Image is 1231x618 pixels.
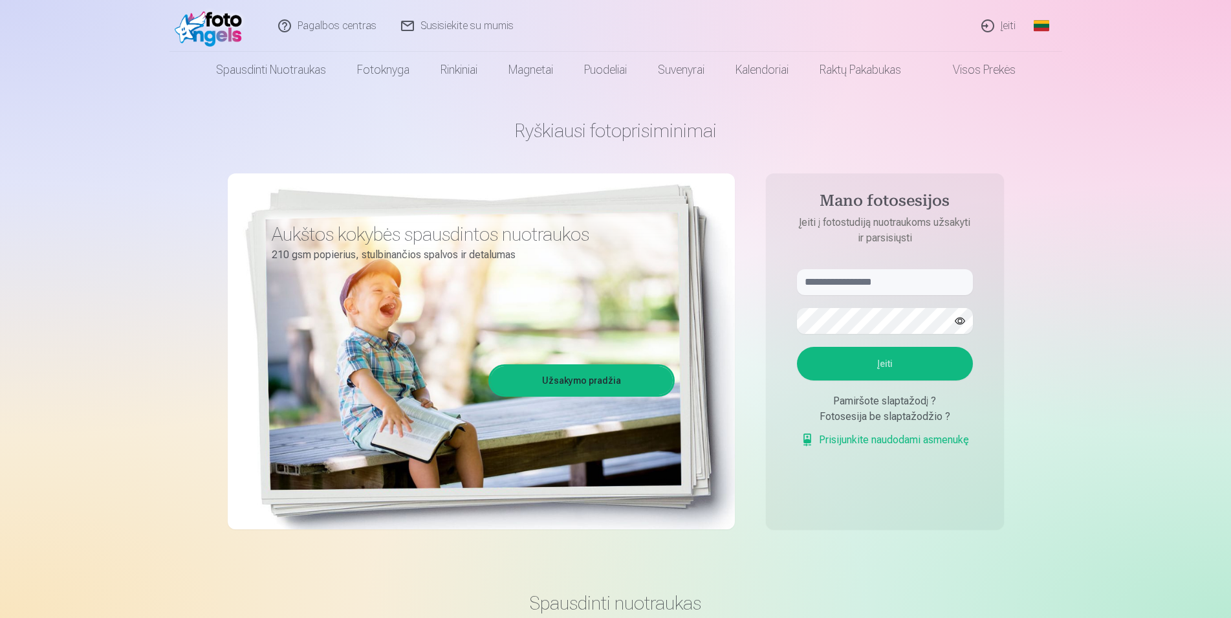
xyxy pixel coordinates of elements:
p: 210 gsm popierius, stulbinančios spalvos ir detalumas [272,246,665,264]
a: Prisijunkite naudodami asmenukę [801,432,969,448]
a: Suvenyrai [642,52,720,88]
a: Rinkiniai [425,52,493,88]
div: Fotosesija be slaptažodžio ? [797,409,973,425]
h3: Spausdinti nuotraukas [238,591,994,615]
a: Užsakymo pradžia [490,366,673,395]
h3: Aukštos kokybės spausdintos nuotraukos [272,223,665,246]
a: Spausdinti nuotraukas [201,52,342,88]
h1: Ryškiausi fotoprisiminimai [228,119,1004,142]
a: Fotoknyga [342,52,425,88]
button: Įeiti [797,347,973,381]
div: Pamiršote slaptažodį ? [797,393,973,409]
h4: Mano fotosesijos [784,192,986,215]
a: Puodeliai [569,52,642,88]
p: Įeiti į fotostudiją nuotraukoms užsakyti ir parsisiųsti [784,215,986,246]
a: Magnetai [493,52,569,88]
a: Visos prekės [917,52,1031,88]
a: Kalendoriai [720,52,804,88]
img: /fa2 [175,5,249,47]
a: Raktų pakabukas [804,52,917,88]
